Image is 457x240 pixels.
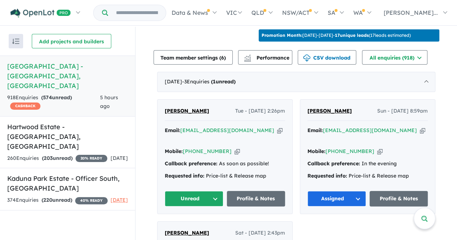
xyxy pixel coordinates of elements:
a: [EMAIL_ADDRESS][DOMAIN_NAME] [180,127,274,134]
b: 17 unique leads [335,32,369,38]
strong: Mobile: [307,148,325,154]
div: 918 Enquir ies [7,93,100,111]
strong: Callback preference: [165,160,217,167]
span: 203 [44,155,53,161]
div: [DATE] [157,72,435,92]
span: 20 % READY [76,155,107,162]
span: 1 [213,78,216,85]
span: 6 [221,54,224,61]
span: Performance [245,54,289,61]
img: download icon [303,54,310,62]
strong: Email: [307,127,323,134]
span: [PERSON_NAME] [165,108,209,114]
a: Profile & Notes [227,191,285,206]
button: Add projects and builders [32,34,111,48]
span: [DATE] [111,155,128,161]
a: [EMAIL_ADDRESS][DOMAIN_NAME] [323,127,417,134]
b: Promotion Month: [262,32,302,38]
span: Tue - [DATE] 2:26pm [235,107,285,115]
input: Try estate name, suburb, builder or developer [109,5,164,21]
span: - 3 Enquir ies [182,78,236,85]
p: [DATE] - [DATE] - ( 17 leads estimated) [262,32,411,39]
a: [PHONE_NUMBER] [325,148,374,154]
a: [PERSON_NAME] [165,229,209,237]
span: 220 [43,197,52,203]
a: [PHONE_NUMBER] [183,148,232,154]
span: 40 % READY [75,197,108,204]
span: Sat - [DATE] 2:43pm [235,229,285,237]
strong: Email: [165,127,180,134]
div: In the evening [307,160,428,168]
span: [PERSON_NAME]... [384,9,438,16]
a: [PERSON_NAME] [307,107,352,115]
span: Sun - [DATE] 8:59am [377,107,428,115]
button: Performance [238,50,292,65]
div: Price-list & Release map [307,172,428,180]
span: CASHBACK [10,102,40,110]
span: [PERSON_NAME] [307,108,352,114]
span: 5 hours ago [100,94,118,109]
button: Assigned [307,191,366,206]
h5: Kaduna Park Estate - Officer South , [GEOGRAPHIC_DATA] [7,174,128,193]
strong: Mobile: [165,148,183,154]
strong: Requested info: [165,173,204,179]
span: [DATE] [111,197,128,203]
img: bar-chart.svg [244,57,251,61]
div: Price-list & Release map [165,172,285,180]
a: Profile & Notes [370,191,428,206]
div: As soon as possible! [165,160,285,168]
button: Copy [377,148,383,155]
button: Team member settings (6) [154,50,233,65]
h5: [GEOGRAPHIC_DATA] - [GEOGRAPHIC_DATA] , [GEOGRAPHIC_DATA] [7,61,128,91]
strong: ( unread) [41,94,72,101]
img: sort.svg [12,39,20,44]
strong: Requested info: [307,173,347,179]
button: Copy [277,127,283,134]
button: Unread [165,191,223,206]
strong: ( unread) [42,197,72,203]
strong: Callback preference: [307,160,360,167]
span: 574 [43,94,52,101]
button: Copy [420,127,425,134]
button: CSV download [298,50,356,65]
img: line-chart.svg [244,54,251,58]
button: All enquiries (918) [362,50,427,65]
div: 260 Enquir ies [7,154,107,163]
div: 374 Enquir ies [7,196,108,205]
strong: ( unread) [42,155,73,161]
span: [PERSON_NAME] [165,230,209,236]
h5: Hartwood Estate - [GEOGRAPHIC_DATA] , [GEOGRAPHIC_DATA] [7,122,128,151]
button: Copy [234,148,240,155]
strong: ( unread) [211,78,236,85]
img: Openlot PRO Logo White [10,9,71,18]
a: [PERSON_NAME] [165,107,209,115]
